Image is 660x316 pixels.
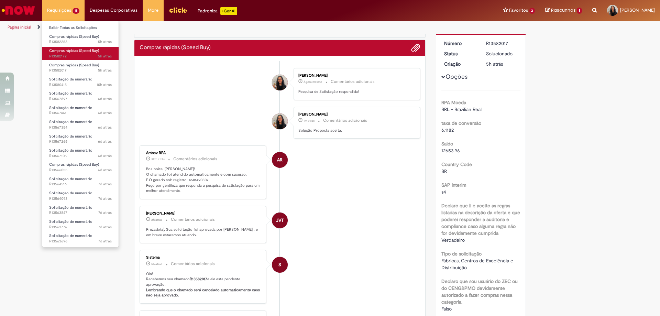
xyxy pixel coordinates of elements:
[98,68,112,73] span: 5h atrás
[272,213,288,228] div: Joao Vitor Teixeira Melo
[49,119,92,124] span: Solicitação de numerário
[98,182,112,187] time: 24/09/2025 17:38:35
[98,167,112,173] span: 6d atrás
[47,7,71,14] span: Requisições
[98,239,112,244] time: 24/09/2025 15:38:10
[439,40,481,47] dt: Número
[151,218,162,222] span: 2h atrás
[146,287,261,298] b: Lembrando que o chamado será cancelado automaticamente caso não seja aprovado.
[486,50,518,57] div: Solucionado
[98,96,112,101] time: 25/09/2025 16:38:12
[49,82,112,88] span: R13580415
[140,45,211,51] h2: Compras rápidas (Speed Buy) Histórico de tíquete
[98,182,112,187] span: 7d atrás
[98,110,112,116] time: 25/09/2025 15:43:37
[441,161,472,167] b: Country Code
[49,39,112,45] span: R13582258
[441,106,482,112] span: BRL - Brazilian Real
[441,127,454,133] span: 6.1182
[171,261,215,267] small: Comentários adicionais
[411,43,420,52] button: Adicionar anexos
[98,54,112,59] span: 5h atrás
[620,7,655,13] span: [PERSON_NAME]
[42,161,119,174] a: Aberto R13566055 : Compras rápidas (Speed Buy)
[49,190,92,196] span: Solicitação de numerário
[98,110,112,116] span: 6d atrás
[42,147,119,160] a: Aberto R13567105 : Solicitação de numerário
[49,125,112,130] span: R13567354
[272,113,288,129] div: Barbara Taliny Rodrigues Valu
[42,118,119,131] a: Aberto R13567354 : Solicitação de numerário
[146,255,261,260] div: Sistema
[298,89,413,95] p: Pesquisa de Satisfação respondida!
[42,218,119,231] a: Aberto R13563776 : Solicitação de numerário
[98,125,112,130] time: 25/09/2025 15:28:19
[98,139,112,144] time: 25/09/2025 15:15:35
[98,153,112,159] span: 6d atrás
[441,278,518,305] b: Declaro que sou usuário do ZEC ou do CENG&PMO devidamente autorizado a fazer compras nessa catego...
[73,8,79,14] span: 15
[49,176,92,182] span: Solicitação de numerário
[42,21,119,247] ul: Requisições
[276,212,284,229] span: JVT
[98,225,112,230] span: 7d atrás
[146,211,261,216] div: [PERSON_NAME]
[49,162,99,167] span: Compras rápidas (Speed Buy)
[146,166,261,194] p: Boa noite, [PERSON_NAME]! O chamado foi atendido automaticamente e com sucesso. P.O gerado sob re...
[545,7,582,14] a: Rascunhos
[49,105,92,110] span: Solicitação de numerário
[486,61,518,67] div: 30/09/2025 14:43:55
[298,74,413,78] div: [PERSON_NAME]
[577,8,582,14] span: 1
[49,110,112,116] span: R13567461
[220,7,237,15] p: +GenAi
[151,262,162,266] span: 5h atrás
[49,139,112,144] span: R13567265
[98,96,112,101] span: 6d atrás
[277,152,283,168] span: AR
[441,182,466,188] b: SAP Interim
[298,128,413,133] p: Solução Proposta aceita.
[304,80,322,84] time: 30/09/2025 20:09:43
[331,79,375,85] small: Comentários adicionais
[49,54,112,59] span: R13582172
[49,196,112,201] span: R13564093
[486,40,518,47] div: R13582017
[42,76,119,88] a: Aberto R13580415 : Solicitação de numerário
[97,82,112,87] span: 10h atrás
[49,68,112,73] span: R13582017
[151,157,165,161] time: 30/09/2025 19:30:48
[278,257,281,273] span: S
[173,156,217,162] small: Comentários adicionais
[439,61,481,67] dt: Criação
[441,141,453,147] b: Saldo
[98,210,112,215] time: 24/09/2025 16:01:28
[304,119,315,123] span: 1m atrás
[98,39,112,44] span: 5h atrás
[298,112,413,117] div: [PERSON_NAME]
[272,75,288,90] div: Barbara Taliny Rodrigues Valu
[441,120,481,126] b: taxa de conversão
[171,217,215,222] small: Comentários adicionais
[98,239,112,244] span: 7d atrás
[441,251,482,257] b: Tipo de solicitação
[42,33,119,46] a: Aberto R13582258 : Compras rápidas (Speed Buy)
[49,34,99,39] span: Compras rápidas (Speed Buy)
[441,99,466,106] b: RPA Moeda
[98,54,112,59] time: 30/09/2025 15:06:00
[272,152,288,168] div: Ambev RPA
[49,233,92,238] span: Solicitação de numerário
[441,189,446,195] span: s4
[49,48,99,53] span: Compras rápidas (Speed Buy)
[98,167,112,173] time: 25/09/2025 11:15:04
[49,91,92,96] span: Solicitação de numerário
[42,24,119,32] a: Exibir Todas as Solicitações
[151,218,162,222] time: 30/09/2025 18:00:37
[49,205,92,210] span: Solicitação de numerário
[441,168,447,174] span: BR
[486,61,503,67] span: 5h atrás
[49,167,112,173] span: R13566055
[441,203,520,236] b: Declaro que li e aceito as regras listadas na descrição da oferta e que poderei responder a audit...
[98,210,112,215] span: 7d atrás
[42,62,119,74] a: Aberto R13582017 : Compras rápidas (Speed Buy)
